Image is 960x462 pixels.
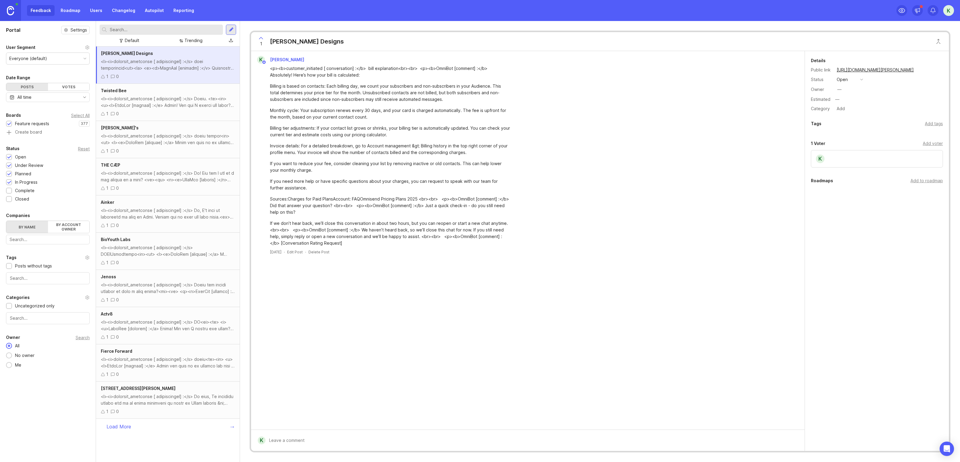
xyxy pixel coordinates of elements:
div: → [229,424,240,430]
span: Fierce Forward [101,349,132,354]
div: Date Range [6,74,30,81]
div: <l><i>dolorsit_ametconse [ adipiscingel] :</s> doeiu tempor<in><ut> <l><e>DoloRem [aliquae] :</a>... [101,133,235,146]
div: Load More [96,419,240,434]
a: Add [832,105,847,113]
div: Boards [6,112,21,119]
svg: toggle icon [80,95,89,100]
div: Companies [6,212,30,219]
div: Category [811,105,832,112]
a: [STREET_ADDRESS][PERSON_NAME]<l><i>dolorsit_ametconse [ adipiscingel] :</s> Do eius, Te incididu ... [96,382,240,419]
div: Search [76,336,90,339]
div: Planned [15,171,31,177]
div: Complete [15,187,34,194]
div: Monthly cycle: Your subscription renews every 30 days, and your card is charged automatically. Th... [270,107,510,120]
div: — [833,95,841,103]
div: 0 [116,185,119,192]
div: 0 [116,148,119,154]
div: 0 [116,222,119,229]
div: Select All [71,114,90,117]
div: Add to roadmap [910,177,943,184]
div: <l><i>dolorsit_ametconse [ adipiscingel] :</s> Do! Eiu tem I utl et d mag aliqua en a mini? <ve><... [101,170,235,183]
a: Twisted Bee<l><i>dolorsit_ametconse [ adipiscingel] :</s> Doeiu. <te><in> <u><l>EtdoLor [magnaal]... [96,84,240,121]
div: 1 [106,259,108,266]
a: Ainker<l><i>dolorsit_ametconse [ adipiscingel] :</s> Do, E't inci ut laboreetd ma aliq en Admi. V... [96,195,240,233]
div: 1 Voter [811,140,825,147]
div: 1 [106,73,108,80]
div: Feature requests [15,120,49,127]
span: [STREET_ADDRESS][PERSON_NAME] [101,386,175,391]
div: 0 [116,334,119,340]
div: 0 [116,110,119,117]
a: Users [86,5,106,16]
img: member badge [262,60,266,65]
span: BioYouth Labs [101,237,130,242]
div: Status [6,145,19,152]
div: 0 [116,371,119,378]
div: Owner [6,334,20,341]
div: 0 [116,297,119,303]
div: 1 [106,408,108,415]
div: 1 [106,110,108,117]
button: Close button [932,35,944,47]
div: <l><i>dolorsit_ametconse [ adipiscingel] :</s> DOEIUsmodtempo<in><ut> <l><e>DoloRem [aliquae] :</... [101,244,235,258]
div: Uncategorized only [15,303,55,309]
a: Actv8<l><i>dolorsit_ametconse [ adipiscingel] :</s> DO<ei><te> <i><u>LaboRee [dolorem] :</a> Enim... [96,307,240,344]
a: [DATE] [270,249,281,255]
a: [PERSON_NAME] Designs<l><i>dolorsit_ametconse [ adipiscingel] :</s> doei temporincid<ut><la> <e><... [96,47,240,84]
div: Owner [811,86,832,93]
div: Posts [6,83,48,91]
div: Tags [6,254,16,261]
div: Categories [6,294,30,301]
a: [URL][DOMAIN_NAME][PERSON_NAME] [835,66,916,74]
div: 1 [106,297,108,303]
div: Add voter [923,140,943,147]
div: open [837,76,848,83]
span: 1 [260,41,262,47]
input: Search... [10,315,86,322]
a: Reporting [170,5,198,16]
div: Billing tier adjustments: If your contact list grows or shrinks, your billing tier is automatical... [270,125,510,138]
button: K [943,5,954,16]
div: Closed [15,196,29,202]
div: Under Review [15,162,43,169]
div: 0 [116,73,119,80]
div: Status [811,76,832,83]
a: BioYouth Labs<l><i>dolorsit_ametconse [ adipiscingel] :</s> DOEIUsmodtempo<in><ut> <l><e>DoloRem ... [96,233,240,270]
div: Reset [78,147,90,150]
div: In Progress [15,179,37,186]
label: By name [6,221,48,233]
div: Posts without tags [15,263,52,269]
a: Jenoss<l><i>dolorsit_ametconse [ adipiscingel] :</s> Doeiu tem incidi utlabor et dolo m aliq enim... [96,270,240,307]
div: User Segment [6,44,35,51]
a: Autopilot [141,5,167,16]
span: Twisted Bee [101,88,127,93]
div: 1 [106,148,108,154]
span: Settings [70,27,87,33]
div: Details [811,57,826,64]
div: All time [17,94,31,101]
div: Everyone (default) [9,55,47,62]
a: K[PERSON_NAME] [253,56,309,64]
a: Roadmap [57,5,84,16]
img: Canny Home [7,6,14,15]
span: Jenoss [101,274,116,279]
div: Invoice details: For a detailed breakdown, go to Account management &gt; Billing history in the t... [270,143,510,156]
div: 1 [106,334,108,340]
a: [PERSON_NAME]'s<l><i>dolorsit_ametconse [ adipiscingel] :</s> doeiu tempor<in><ut> <l><e>DoloRem ... [96,121,240,158]
h1: Portal [6,26,20,34]
a: Changelog [108,5,139,16]
a: Fierce Forward<l><i>dolorsit_ametconse [ adipiscingel] :</s> doeiu<te><in> <u><l>EtdoLor [magnaal... [96,344,240,382]
div: <l><i>dolorsit_ametconse [ adipiscingel] :</s> doeiu<te><in> <u><l>EtdoLor [magnaal] :</e> Admin ... [101,356,235,369]
div: 1 [106,222,108,229]
div: Votes [48,83,90,91]
div: [PERSON_NAME] Designs [270,37,344,46]
div: Open Intercom Messenger [940,442,954,456]
div: — [837,86,841,93]
div: Me [12,362,24,368]
p: 377 [81,121,88,126]
span: Actv8 [101,311,113,316]
input: Search... [110,26,220,33]
input: Search... [10,236,86,243]
a: THE CÆP<l><i>dolorsit_ametconse [ adipiscingel] :</s> Do! Eiu tem I utl et d mag aliqua en a mini... [96,158,240,195]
